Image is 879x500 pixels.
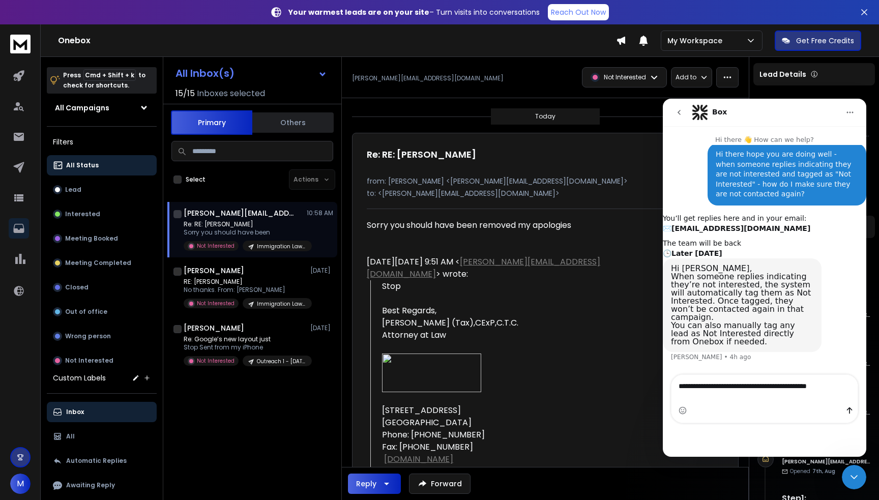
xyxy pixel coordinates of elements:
p: Not Interested [197,242,235,250]
a: Reach Out Now [548,4,609,20]
button: Forward [409,474,471,494]
div: Sorry you should have been removed my apologies [367,219,664,231]
button: Others [252,111,334,134]
button: Lead [47,180,157,200]
h1: [PERSON_NAME][EMAIL_ADDRESS][DOMAIN_NAME] [184,208,296,218]
p: to: <[PERSON_NAME][EMAIL_ADDRESS][DOMAIN_NAME]> [367,188,724,198]
button: Campaign [757,98,804,106]
button: Reply [348,474,401,494]
p: – Turn visits into conversations [288,7,540,17]
p: Meeting Booked [65,234,118,243]
button: Wrong person [47,326,157,346]
div: Reply [356,479,376,489]
button: Automatic Replies [47,451,157,471]
p: from: [PERSON_NAME] <[PERSON_NAME][EMAIL_ADDRESS][DOMAIN_NAME]> [367,176,724,186]
a: [PERSON_NAME][EMAIL_ADDRESS][DOMAIN_NAME] [367,256,600,280]
button: Awaiting Reply [47,475,157,495]
p: Out of office [65,308,107,316]
iframe: To enrich screen reader interactions, please activate Accessibility in Grammarly extension settings [842,465,866,489]
h6: [PERSON_NAME][EMAIL_ADDRESS][DOMAIN_NAME] [782,458,871,465]
p: Awaiting Reply [66,481,115,489]
h1: [PERSON_NAME] [184,266,244,276]
p: Outreach 1 - [DATE] [257,358,306,365]
p: Re: RE: [PERSON_NAME] [184,220,306,228]
img: logo [10,35,31,53]
p: Opened [790,467,835,475]
button: M [10,474,31,494]
p: My Workspace [667,36,726,46]
p: Press to check for shortcuts. [63,70,145,91]
p: Meeting Completed [65,259,131,267]
p: Immigration Lawyers Outreach - 001 - [DATE] [257,300,306,308]
p: Automatic Replies [66,457,127,465]
p: [DATE] [310,324,333,332]
label: Select [186,175,206,184]
strong: Your warmest leads are on your site [288,7,429,17]
button: Meeting Completed [47,253,157,273]
button: Not Interested [47,350,157,371]
span: CExP, [475,317,496,329]
button: All Inbox(s) [167,63,335,83]
h1: [PERSON_NAME] [184,323,244,333]
img: cid%3Aimage001.png@01DC0C37.D048AA70 [382,354,481,392]
p: All [66,432,75,440]
span: [PERSON_NAME] (Tax), [382,317,475,329]
p: No thanks. From: [PERSON_NAME] [184,286,306,294]
span: 15 / 15 [175,87,195,100]
p: Sorry you should have been [184,228,306,237]
button: Out of office [47,302,157,322]
h3: Filters [47,135,157,149]
p: Immigration Lawyers Outreach - 001 - [DATE] [814,98,871,106]
button: All [47,426,157,447]
p: Today [535,112,555,121]
a: [DOMAIN_NAME] [384,453,453,465]
p: [DATE] [310,267,333,275]
span: Cmd + Shift + k [83,69,136,81]
p: [PERSON_NAME][EMAIL_ADDRESS][DOMAIN_NAME] [352,74,504,82]
p: Wrong person [65,332,111,340]
button: Interested [47,204,157,224]
span: 7th, Aug [812,467,835,475]
p: 10:58 AM [307,209,333,217]
button: Meeting Booked [47,228,157,249]
p: Inbox [66,408,84,416]
p: Re: Google’s new layout just [184,335,306,343]
p: Campaign [757,98,793,106]
p: Stop Sent from my iPhone [184,343,306,351]
p: Get Free Credits [796,36,854,46]
button: Inbox [47,402,157,422]
p: All Status [66,161,99,169]
h1: All Campaigns [55,103,109,113]
span: Stop [382,280,401,292]
button: Get Free Credits [775,31,861,51]
p: Immigration Lawyers Outreach - 001 - [DATE] [257,243,306,250]
p: Not Interested [65,357,113,365]
p: Lead Details [759,69,806,79]
h1: Onebox [58,35,616,47]
button: Primary [171,110,252,135]
div: [DATE][DATE] 9:51 AM < > wrote: [367,256,664,280]
h3: Custom Labels [53,373,106,383]
iframe: To enrich screen reader interactions, please activate Accessibility in Grammarly extension settings [663,99,866,457]
p: Not Interested [197,300,235,307]
button: All Campaigns [47,98,157,118]
button: All Status [47,155,157,175]
p: Reach Out Now [551,7,606,17]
